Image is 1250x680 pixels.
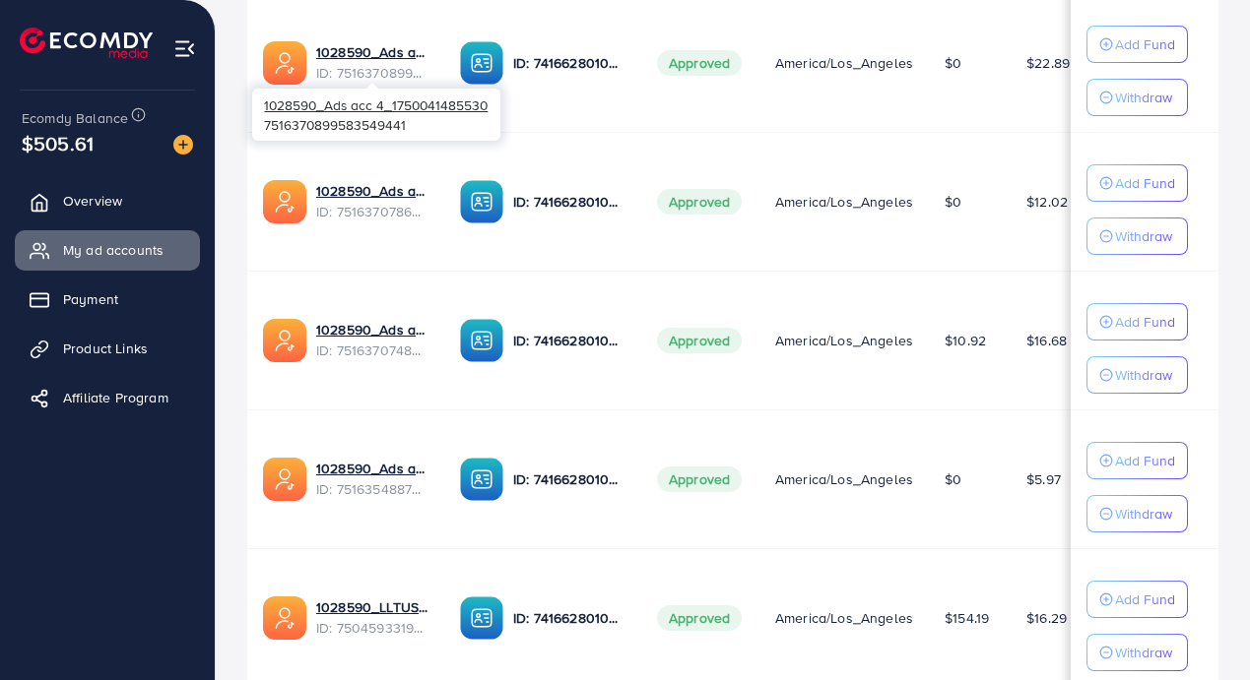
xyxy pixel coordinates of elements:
a: 1028590_Ads acc 2_1750038037587 [316,459,428,478]
span: ID: 7516370786081357825 [316,202,428,221]
img: ic-ba-acc.ded83a64.svg [460,180,503,223]
span: $16.29 [1026,608,1067,628]
button: Withdraw [1086,495,1188,532]
span: America/Los_Angeles [775,53,913,73]
span: Affiliate Program [63,388,168,407]
span: 1028590_Ads acc 4_1750041485530 [264,95,488,114]
button: Add Fund [1086,442,1188,479]
button: Withdraw [1086,356,1188,394]
img: image [173,135,193,155]
span: America/Los_Angeles [775,331,913,350]
div: <span class='underline'>1028590_Ads acc 2_1750038037587</span></br>7516354887506526216 [316,459,428,499]
p: Add Fund [1115,32,1175,56]
p: Withdraw [1115,502,1172,525]
p: Add Fund [1115,310,1175,334]
button: Withdraw [1086,634,1188,671]
p: ID: 7416628010620649488 [513,190,625,214]
span: Overview [63,191,122,211]
p: Withdraw [1115,363,1172,387]
div: <span class='underline'>1028590_Ads acc 3_1750041464367</span></br>7516370786081357825 [316,181,428,221]
img: logo [20,28,153,58]
span: $0 [945,469,961,489]
span: Approved [657,328,742,353]
span: Product Links [63,339,148,358]
a: Product Links [15,329,200,368]
span: America/Los_Angeles [775,192,913,212]
img: ic-ads-acc.e4c84228.svg [263,458,306,501]
span: ID: 7504593319239188487 [316,618,428,638]
p: ID: 7416628010620649488 [513,467,625,491]
span: America/Los_Angeles [775,608,913,628]
span: $5.97 [1026,469,1061,489]
img: ic-ads-acc.e4c84228.svg [263,180,306,223]
span: $10.92 [945,331,986,350]
p: ID: 7416628010620649488 [513,51,625,75]
span: Approved [657,605,742,631]
p: Withdraw [1115,86,1172,109]
img: ic-ba-acc.ded83a64.svg [460,41,503,85]
a: 1028590_Ads acc 4_1750041485530 [316,42,428,62]
span: Ecomdy Balance [22,108,128,128]
p: ID: 7416628010620649488 [513,329,625,352]
img: ic-ads-acc.e4c84228.svg [263,596,306,640]
div: <span class='underline'>1028590_Ads acc 5_1750041610565</span></br>7516370748416835592 [316,320,428,360]
a: 1028590_Ads acc 3_1750041464367 [316,181,428,201]
span: $16.68 [1026,331,1067,350]
span: ID: 7516354887506526216 [316,479,428,499]
div: <span class='underline'>1028590_LLTUS_1747299399581</span></br>7504593319239188487 [316,597,428,638]
img: ic-ads-acc.e4c84228.svg [263,319,306,362]
a: 1028590_LLTUS_1747299399581 [316,597,428,617]
button: Withdraw [1086,79,1188,116]
button: Add Fund [1086,303,1188,340]
p: ID: 7416628010620649488 [513,606,625,630]
button: Add Fund [1086,581,1188,618]
span: $12.02 [1026,192,1068,212]
p: Add Fund [1115,449,1175,472]
span: ID: 7516370748416835592 [316,340,428,360]
span: $22.89 [1026,53,1070,73]
a: 1028590_Ads acc 5_1750041610565 [316,320,428,340]
a: Affiliate Program [15,378,200,417]
a: Overview [15,181,200,220]
p: Add Fund [1115,171,1175,195]
span: Approved [657,466,742,492]
span: America/Los_Angeles [775,469,913,489]
span: $0 [945,192,961,212]
button: Withdraw [1086,217,1188,255]
a: My ad accounts [15,230,200,270]
img: ic-ba-acc.ded83a64.svg [460,596,503,640]
img: ic-ba-acc.ded83a64.svg [460,319,503,362]
span: $154.19 [945,608,989,628]
span: Payment [63,289,118,309]
div: 7516370899583549441 [252,89,500,141]
span: $505.61 [22,129,94,157]
p: Add Fund [1115,587,1175,611]
button: Add Fund [1086,164,1188,202]
a: Payment [15,279,200,319]
p: Withdraw [1115,641,1172,664]
img: ic-ba-acc.ded83a64.svg [460,458,503,501]
iframe: Chat [1166,591,1235,665]
span: Approved [657,50,742,76]
button: Add Fund [1086,26,1188,63]
p: Withdraw [1115,224,1172,248]
span: $0 [945,53,961,73]
span: My ad accounts [63,240,164,260]
span: Approved [657,189,742,215]
img: ic-ads-acc.e4c84228.svg [263,41,306,85]
img: menu [173,37,196,60]
span: ID: 7516370899583549441 [316,63,428,83]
